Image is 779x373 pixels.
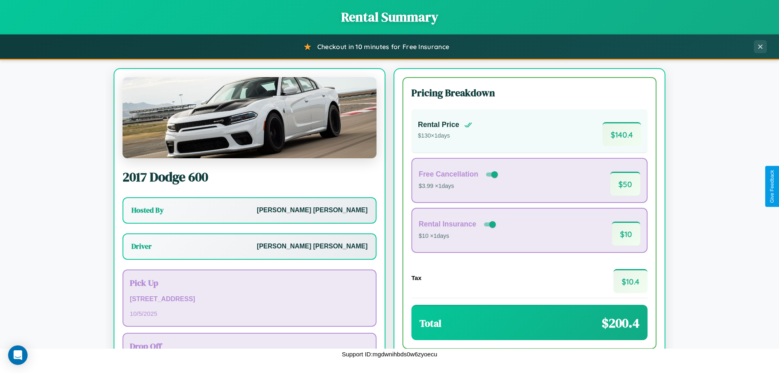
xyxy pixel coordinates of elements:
span: $ 10 [612,222,640,246]
h3: Pricing Breakdown [411,86,648,99]
div: Open Intercom Messenger [8,345,28,365]
p: $3.99 × 1 days [419,181,499,192]
h4: Rental Insurance [419,220,476,229]
span: $ 140.4 [603,122,641,146]
h4: Free Cancellation [419,170,478,179]
h3: Drop Off [130,340,369,352]
p: Support ID: mgdwnihbds0w6zyoecu [342,349,437,360]
span: $ 50 [610,172,640,196]
p: [PERSON_NAME] [PERSON_NAME] [257,241,368,252]
h3: Driver [131,241,152,251]
span: Checkout in 10 minutes for Free Insurance [317,43,449,51]
p: 10 / 5 / 2025 [130,308,369,319]
span: $ 10.4 [613,269,648,293]
h1: Rental Summary [8,8,771,26]
p: [PERSON_NAME] [PERSON_NAME] [257,205,368,216]
h2: 2017 Dodge 600 [123,168,377,186]
h3: Total [420,317,441,330]
p: [STREET_ADDRESS] [130,293,369,305]
img: Dodge 600 [123,77,377,158]
h4: Tax [411,274,422,281]
span: $ 200.4 [602,314,639,332]
h3: Hosted By [131,205,164,215]
h4: Rental Price [418,121,459,129]
h3: Pick Up [130,277,369,289]
p: $10 × 1 days [419,231,497,241]
div: Give Feedback [769,170,775,203]
p: $ 130 × 1 days [418,131,472,141]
